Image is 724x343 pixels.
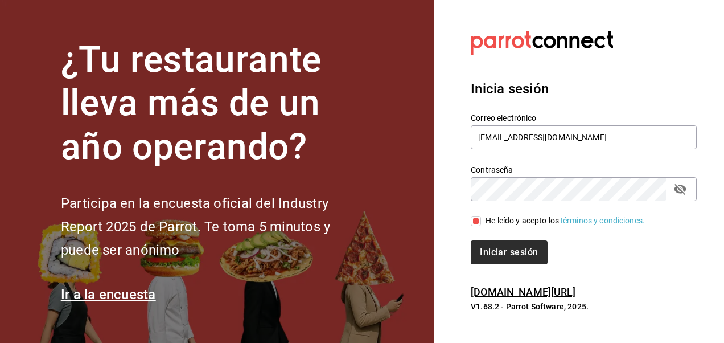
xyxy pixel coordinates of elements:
a: [DOMAIN_NAME][URL] [471,286,575,298]
button: Iniciar sesión [471,240,547,264]
a: Términos y condiciones. [559,216,645,225]
div: He leído y acepto los [486,215,645,227]
label: Correo electrónico [471,113,697,121]
h3: Inicia sesión [471,79,697,99]
a: Ir a la encuesta [61,287,156,303]
input: Ingresa tu correo electrónico [471,125,697,149]
h1: ¿Tu restaurante lleva más de un año operando? [61,38,368,169]
p: V1.68.2 - Parrot Software, 2025. [471,301,697,312]
h2: Participa en la encuesta oficial del Industry Report 2025 de Parrot. Te toma 5 minutos y puede se... [61,192,368,262]
label: Contraseña [471,165,697,173]
button: passwordField [670,179,690,199]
